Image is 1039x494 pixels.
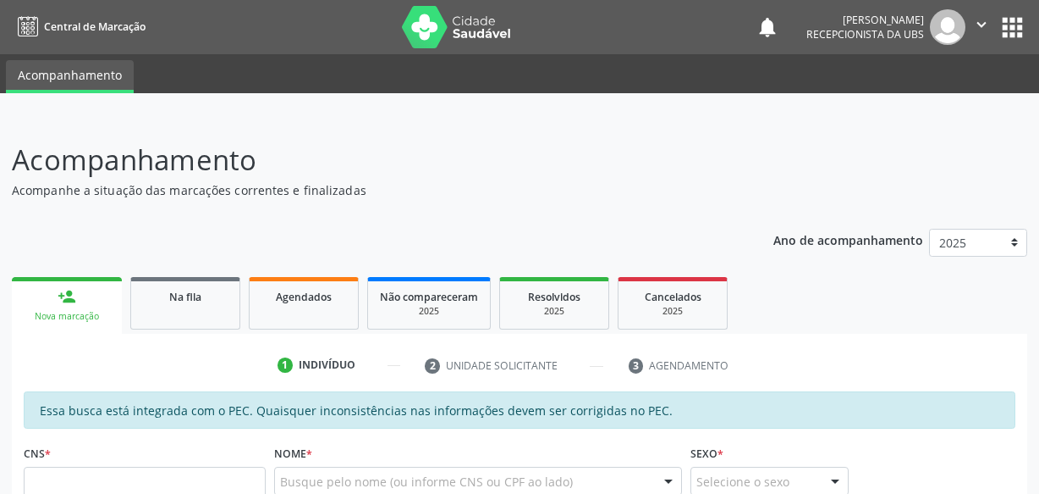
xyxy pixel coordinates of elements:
div: [PERSON_NAME] [806,13,924,27]
div: Indivíduo [299,358,355,373]
a: Central de Marcação [12,13,146,41]
span: Resolvidos [528,290,580,304]
p: Ano de acompanhamento [773,229,923,250]
span: Não compareceram [380,290,478,304]
label: Sexo [690,441,723,467]
div: 1 [278,358,293,373]
button: apps [998,13,1027,42]
span: Recepcionista da UBS [806,27,924,42]
div: 2025 [512,305,596,318]
span: Agendados [276,290,332,304]
img: img [930,9,965,45]
a: Acompanhamento [6,60,134,93]
button: notifications [756,15,779,39]
i:  [972,15,991,34]
span: Selecione o sexo [696,473,789,491]
div: 2025 [380,305,478,318]
div: Nova marcação [24,310,110,323]
label: Nome [274,441,312,467]
span: Cancelados [645,290,701,304]
p: Acompanhe a situação das marcações correntes e finalizadas [12,181,723,199]
span: Central de Marcação [44,19,146,34]
div: 2025 [630,305,715,318]
span: Na fila [169,290,201,304]
div: person_add [58,287,76,306]
button:  [965,9,998,45]
p: Acompanhamento [12,139,723,181]
span: Busque pelo nome (ou informe CNS ou CPF ao lado) [280,473,573,491]
div: Essa busca está integrada com o PEC. Quaisquer inconsistências nas informações devem ser corrigid... [24,391,1015,429]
